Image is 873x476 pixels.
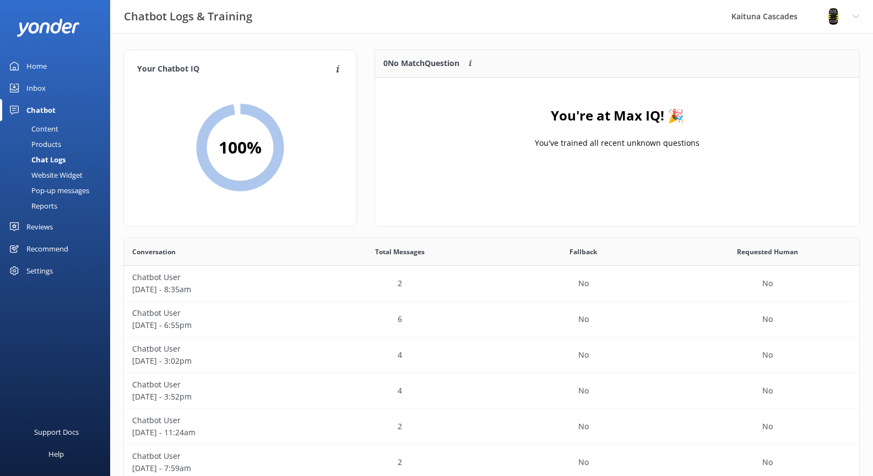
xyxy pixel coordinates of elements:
div: row [124,409,859,445]
a: Reports [7,198,110,214]
p: Chatbot User [132,414,300,426]
p: No [762,277,773,289]
p: No [578,385,589,397]
p: You've trained all recent unknown questions [535,137,700,149]
p: No [578,313,589,325]
img: 802-1755650174.png [825,8,842,25]
p: [DATE] - 3:52pm [132,391,300,403]
div: Settings [26,260,53,282]
p: 6 [398,313,402,325]
p: No [578,456,589,468]
p: 2 [398,456,402,468]
h4: You're at Max IQ! 🎉 [551,105,684,126]
p: No [578,420,589,433]
div: Content [7,121,58,136]
span: Total Messages [375,247,425,257]
div: Home [26,55,47,77]
p: No [762,420,773,433]
p: No [762,313,773,325]
p: No [762,385,773,397]
div: Products [7,136,61,152]
div: Inbox [26,77,46,99]
p: 2 [398,277,402,289]
p: No [578,277,589,289]
div: grid [375,78,859,188]
div: row [124,337,859,373]
a: Products [7,136,110,152]
p: 4 [398,385,402,397]
p: Chatbot User [132,307,300,319]
p: 4 [398,349,402,361]
span: Fallback [570,247,597,257]
p: [DATE] - 6:55pm [132,319,300,331]
img: yonder-white-logo.png [17,19,80,37]
div: row [124,266,859,302]
p: Chatbot User [132,343,300,355]
p: No [762,456,773,468]
div: Support Docs [34,421,79,443]
div: Website Widget [7,167,83,183]
div: Help [48,443,64,465]
div: Pop-up messages [7,183,89,198]
p: Chatbot User [132,271,300,283]
p: 0 No Match Question [383,57,459,69]
p: Chatbot User [132,379,300,391]
a: Content [7,121,110,136]
p: 2 [398,420,402,433]
div: row [124,302,859,337]
a: Website Widget [7,167,110,183]
div: row [124,373,859,409]
div: Reviews [26,216,53,238]
h2: 100 % [219,134,262,161]
a: Chat Logs [7,152,110,167]
div: Reports [7,198,57,214]
div: Recommend [26,238,68,260]
span: Conversation [132,247,176,257]
p: [DATE] - 3:02pm [132,355,300,367]
p: Chatbot User [132,450,300,462]
div: Chat Logs [7,152,66,167]
a: Pop-up messages [7,183,110,198]
span: Requested Human [737,247,798,257]
h3: Chatbot Logs & Training [124,8,252,25]
p: No [762,349,773,361]
p: [DATE] - 11:24am [132,426,300,439]
div: Chatbot [26,99,56,121]
p: No [578,349,589,361]
p: [DATE] - 8:35am [132,283,300,296]
h4: Your Chatbot IQ [137,63,333,75]
p: [DATE] - 7:59am [132,462,300,474]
